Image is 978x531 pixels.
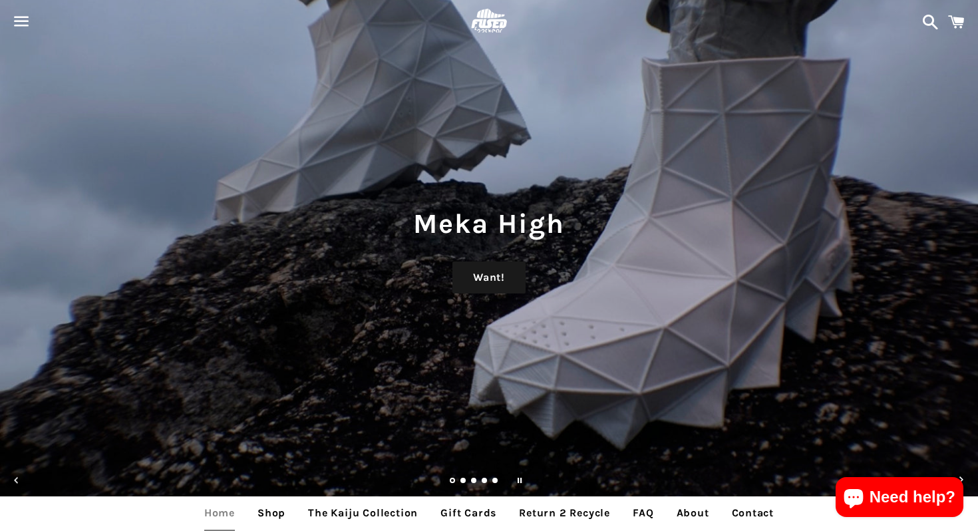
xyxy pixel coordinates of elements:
a: Shop [247,496,295,530]
h1: Meka High [13,204,965,243]
button: Pause slideshow [505,466,534,495]
a: Load slide 3 [471,478,478,485]
a: Return 2 Recycle [509,496,620,530]
a: Want! [452,262,526,293]
a: FAQ [623,496,663,530]
a: Gift Cards [430,496,506,530]
a: Home [194,496,245,530]
a: Contact [722,496,784,530]
a: Load slide 4 [482,478,488,485]
a: Load slide 2 [460,478,467,485]
inbox-online-store-chat: Shopify online store chat [832,477,967,520]
a: Slide 1, current [450,478,456,485]
a: About [667,496,719,530]
a: The Kaiju Collection [298,496,428,530]
button: Previous slide [2,466,31,495]
button: Next slide [947,466,976,495]
a: Load slide 5 [492,478,499,485]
